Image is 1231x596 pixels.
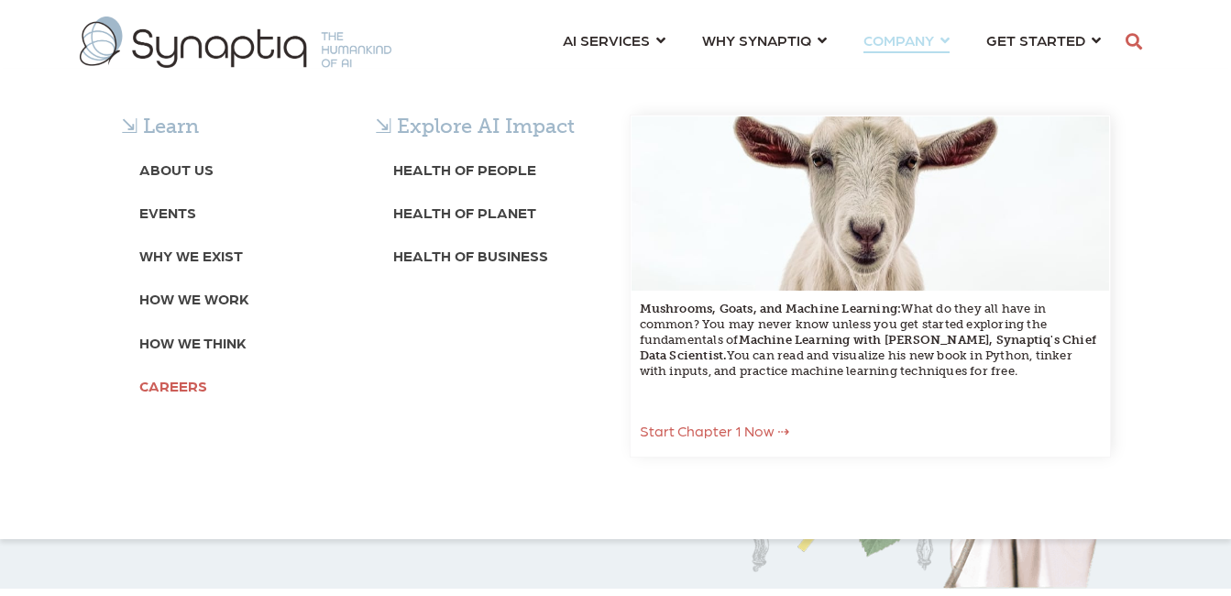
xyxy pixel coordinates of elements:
span: GET STARTED [986,28,1085,52]
img: synaptiq logo-1 [80,17,391,68]
a: GET STARTED [986,23,1101,57]
span: COMPANY [863,28,934,52]
a: AI SERVICES [563,23,665,57]
nav: menu [544,9,1119,75]
a: WHY SYNAPTIQ [702,23,827,57]
span: AI SERVICES [563,28,650,52]
span: WHY SYNAPTIQ [702,28,811,52]
a: COMPANY [863,23,950,57]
